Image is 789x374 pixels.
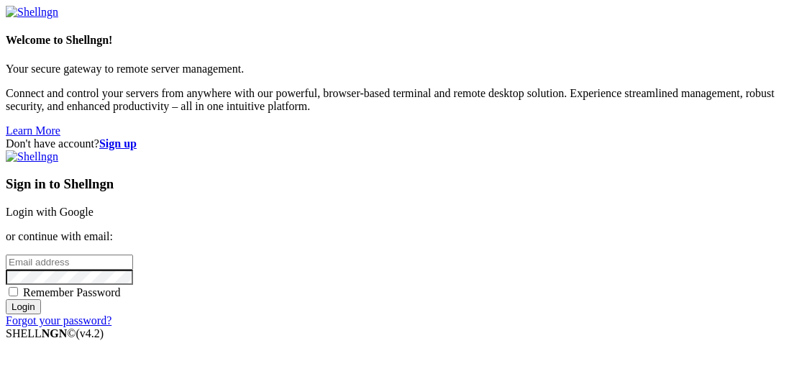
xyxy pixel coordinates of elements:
[6,255,133,270] input: Email address
[6,87,783,113] p: Connect and control your servers from anywhere with our powerful, browser-based terminal and remo...
[6,63,783,76] p: Your secure gateway to remote server management.
[6,124,60,137] a: Learn More
[6,176,783,192] h3: Sign in to Shellngn
[6,150,58,163] img: Shellngn
[6,327,104,339] span: SHELL ©
[23,286,121,298] span: Remember Password
[6,230,783,243] p: or continue with email:
[6,206,94,218] a: Login with Google
[6,6,58,19] img: Shellngn
[42,327,68,339] b: NGN
[9,287,18,296] input: Remember Password
[6,34,783,47] h4: Welcome to Shellngn!
[6,137,783,150] div: Don't have account?
[99,137,137,150] a: Sign up
[6,299,41,314] input: Login
[6,314,111,327] a: Forgot your password?
[76,327,104,339] span: 4.2.0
